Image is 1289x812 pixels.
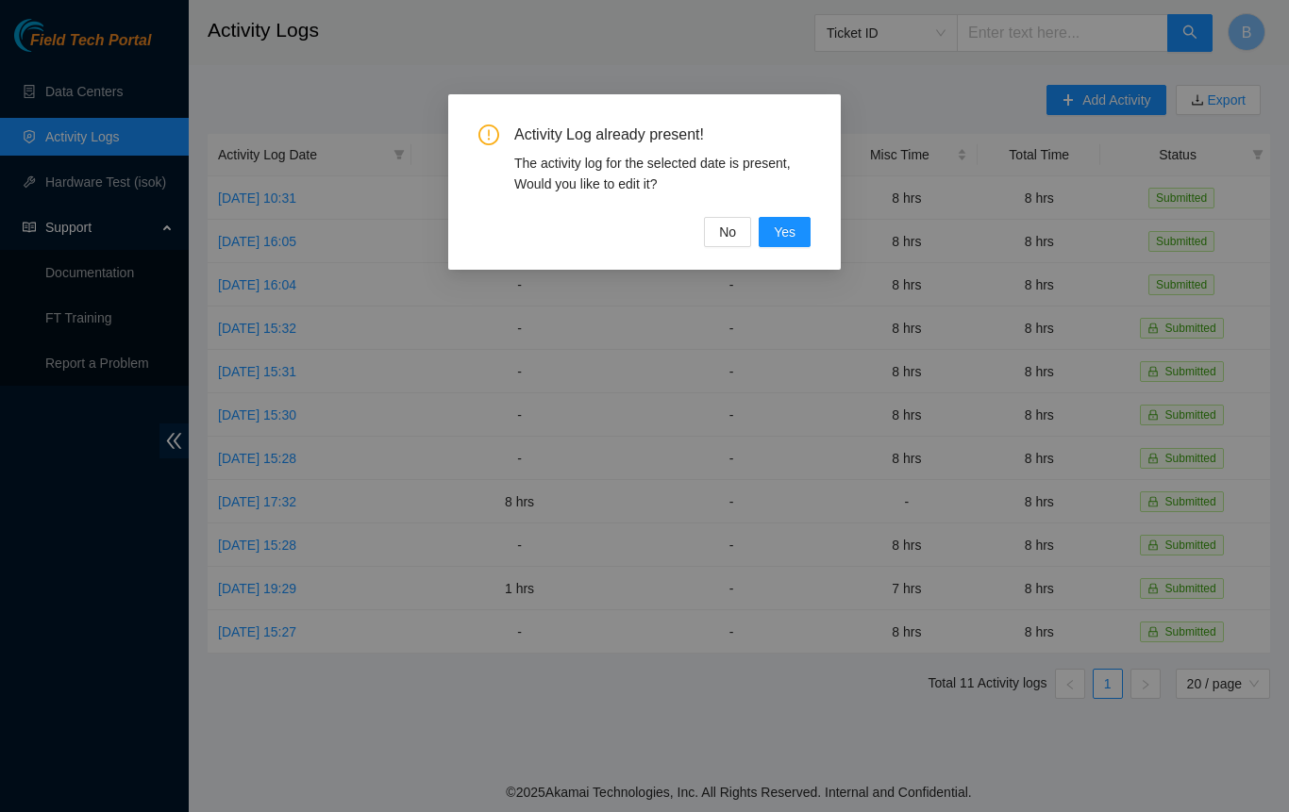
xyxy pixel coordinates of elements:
[514,153,811,194] div: The activity log for the selected date is present, Would you like to edit it?
[719,222,736,242] span: No
[759,217,811,247] button: Yes
[514,124,811,145] span: Activity Log already present!
[478,124,499,145] span: exclamation-circle
[774,222,795,242] span: Yes
[704,217,751,247] button: No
